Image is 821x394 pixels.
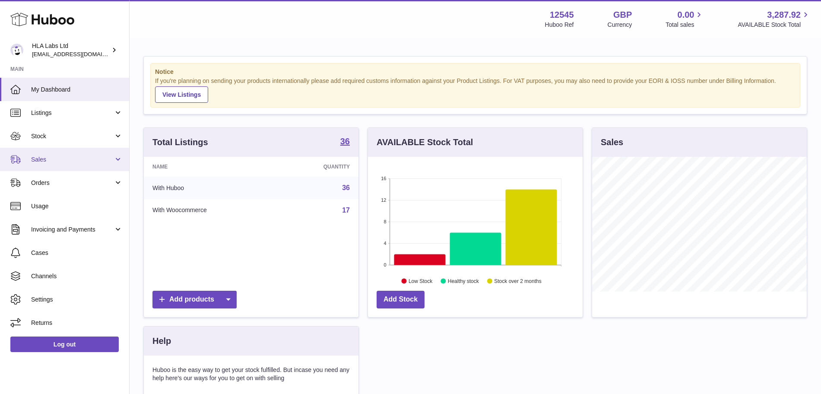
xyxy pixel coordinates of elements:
h3: Sales [601,137,623,148]
div: If you're planning on sending your products internationally please add required customs informati... [155,77,796,103]
a: 17 [342,207,350,214]
a: View Listings [155,86,208,103]
text: 12 [381,197,386,203]
text: 0 [384,262,386,267]
a: Add products [152,291,237,308]
text: Healthy stock [448,278,479,284]
a: Add Stock [377,291,425,308]
strong: 12545 [550,9,574,21]
text: Low Stock [409,278,433,284]
strong: Notice [155,68,796,76]
a: 36 [340,137,350,147]
text: 4 [384,241,386,246]
strong: GBP [613,9,632,21]
span: [EMAIL_ADDRESS][DOMAIN_NAME] [32,51,127,57]
span: Invoicing and Payments [31,226,114,234]
th: Name [144,157,277,177]
h3: AVAILABLE Stock Total [377,137,473,148]
a: 0.00 Total sales [666,9,704,29]
span: Usage [31,202,123,210]
span: Returns [31,319,123,327]
span: Settings [31,295,123,304]
th: Quantity [277,157,358,177]
div: HLA Labs Ltd [32,42,110,58]
strong: 36 [340,137,350,146]
span: Total sales [666,21,704,29]
text: 16 [381,176,386,181]
a: 36 [342,184,350,191]
td: With Woocommerce [144,199,277,222]
span: 0.00 [678,9,694,21]
span: Orders [31,179,114,187]
a: Log out [10,337,119,352]
text: 8 [384,219,386,224]
span: My Dashboard [31,86,123,94]
span: Sales [31,156,114,164]
h3: Total Listings [152,137,208,148]
span: AVAILABLE Stock Total [738,21,811,29]
a: 3,287.92 AVAILABLE Stock Total [738,9,811,29]
span: Listings [31,109,114,117]
span: Channels [31,272,123,280]
div: Huboo Ref [545,21,574,29]
h3: Help [152,335,171,347]
text: Stock over 2 months [494,278,541,284]
div: Currency [608,21,632,29]
img: clinton@newgendirect.com [10,44,23,57]
span: 3,287.92 [767,9,801,21]
span: Stock [31,132,114,140]
p: Huboo is the easy way to get your stock fulfilled. But incase you need any help here's our ways f... [152,366,350,382]
td: With Huboo [144,177,277,199]
span: Cases [31,249,123,257]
